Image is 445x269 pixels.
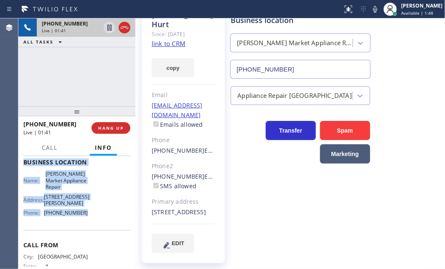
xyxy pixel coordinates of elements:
[205,146,219,154] span: Ext: 0
[153,183,159,188] input: SMS allowed
[90,140,117,156] button: Info
[23,210,44,216] span: Phone:
[320,121,370,140] button: Spam
[152,120,203,128] label: Emails allowed
[153,121,159,127] input: Emails allowed
[23,177,46,184] span: Name:
[172,240,184,246] span: EDIT
[152,146,205,154] a: [PHONE_NUMBER]
[23,39,53,45] span: ALL TASKS
[401,2,442,9] div: [PERSON_NAME]
[401,10,433,16] span: Available | 1:48
[95,144,112,151] span: Info
[42,144,58,151] span: Call
[44,194,89,207] span: [STREET_ADDRESS][PERSON_NAME]
[152,10,215,29] div: [PERSON_NAME] Hurt
[92,122,130,134] button: HANG UP
[237,38,353,48] div: [PERSON_NAME] Market Appliance Repair
[152,39,186,48] a: link to CRM
[152,197,215,207] div: Primary address
[23,197,44,203] span: Address:
[98,125,124,131] span: HANG UP
[152,29,215,39] div: Since: [DATE]
[205,172,219,180] span: Ext: 0
[237,91,352,100] div: Appliance Repair [GEOGRAPHIC_DATA]
[152,101,203,119] a: [EMAIL_ADDRESS][DOMAIN_NAME]
[37,140,63,156] button: Call
[46,171,87,190] span: [PERSON_NAME] Market Appliance Repair
[38,254,88,260] span: [GEOGRAPHIC_DATA]
[23,129,51,136] span: Live | 01:41
[266,121,316,140] button: Transfer
[152,172,205,180] a: [PHONE_NUMBER]
[23,254,38,260] span: City:
[104,22,115,33] button: Hold Customer
[44,210,88,216] span: [PHONE_NUMBER]
[152,136,215,145] div: Phone
[152,182,196,190] label: SMS allowed
[152,234,194,253] button: EDIT
[152,208,215,217] div: [STREET_ADDRESS]
[119,22,130,33] button: Hang up
[152,58,194,77] button: copy
[42,28,66,33] span: Live | 01:41
[152,90,215,100] div: Email
[42,20,88,27] span: [PHONE_NUMBER]
[152,161,215,171] div: Phone2
[23,158,130,166] span: Business location
[23,241,130,249] span: Call From
[369,3,381,15] button: Mute
[230,60,370,79] input: Phone Number
[23,120,76,128] span: [PHONE_NUMBER]
[18,37,70,47] button: ALL TASKS
[320,144,370,164] button: Marketing
[231,15,370,26] div: Business location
